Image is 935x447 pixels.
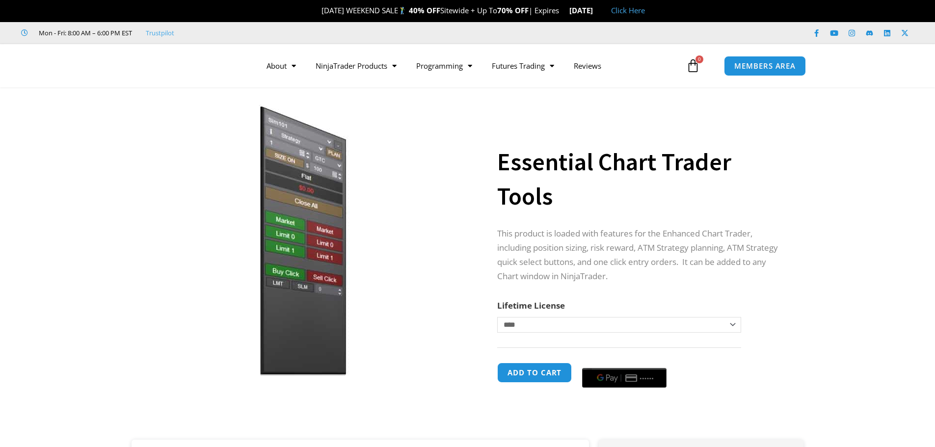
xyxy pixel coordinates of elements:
a: 0 [671,52,715,80]
img: LogoAI | Affordable Indicators – NinjaTrader [116,48,221,83]
iframe: Secure payment input frame [580,361,668,362]
button: Buy with GPay [582,368,667,388]
button: Add to cart [497,363,572,383]
a: About [257,54,306,77]
img: Essential Chart Trader Tools [145,105,461,376]
img: 🏭 [593,7,601,14]
img: 🏌️‍♂️ [399,7,406,14]
a: Futures Trading [482,54,564,77]
span: Mon - Fri: 8:00 AM – 6:00 PM EST [36,27,132,39]
label: Lifetime License [497,300,565,311]
img: 🎉 [314,7,321,14]
a: NinjaTrader Products [306,54,406,77]
strong: 40% OFF [409,5,440,15]
img: ⌛ [560,7,567,14]
span: 0 [695,55,703,63]
nav: Menu [257,54,684,77]
p: This product is loaded with features for the Enhanced Chart Trader, including position sizing, ri... [497,227,784,284]
a: Click Here [611,5,645,15]
span: MEMBERS AREA [734,62,796,70]
h1: Essential Chart Trader Tools [497,145,784,213]
strong: 70% OFF [497,5,529,15]
text: •••••• [641,374,655,381]
a: Reviews [564,54,611,77]
strong: [DATE] [569,5,601,15]
span: [DATE] WEEKEND SALE Sitewide + Up To | Expires [311,5,569,15]
a: Trustpilot [146,27,174,39]
a: Programming [406,54,482,77]
a: MEMBERS AREA [724,56,806,76]
a: Clear options [497,338,512,344]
